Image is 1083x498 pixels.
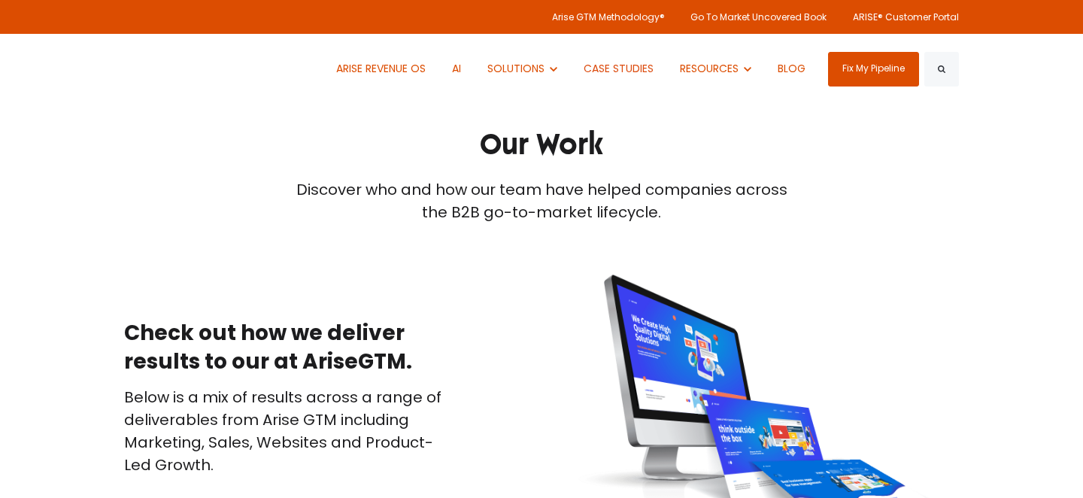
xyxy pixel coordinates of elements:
[680,61,739,76] span: RESOURCES
[325,34,437,104] a: ARISE REVENUE OS
[124,201,959,223] div: the B2B go-to-market lifecycle.
[487,61,545,76] span: SOLUTIONS
[669,34,763,104] button: Show submenu for RESOURCES RESOURCES
[325,34,816,104] nav: Desktop navigation
[124,178,959,201] div: Discover who and how our team have helped companies across
[124,386,459,476] p: Below is a mix of results across a range of deliverables from Arise GTM including Marketing, Sale...
[124,319,459,376] h2: Check out how we deliver results to our at AriseGTM.
[487,61,488,62] span: Show submenu for SOLUTIONS
[572,34,665,104] a: CASE STUDIES
[441,34,472,104] a: AI
[124,52,155,86] img: ARISE GTM logo (1) white
[924,52,959,87] button: Search
[476,34,569,104] button: Show submenu for SOLUTIONS SOLUTIONS
[828,52,919,87] a: Fix My Pipeline
[124,126,959,164] h1: Our Work
[766,34,817,104] a: BLOG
